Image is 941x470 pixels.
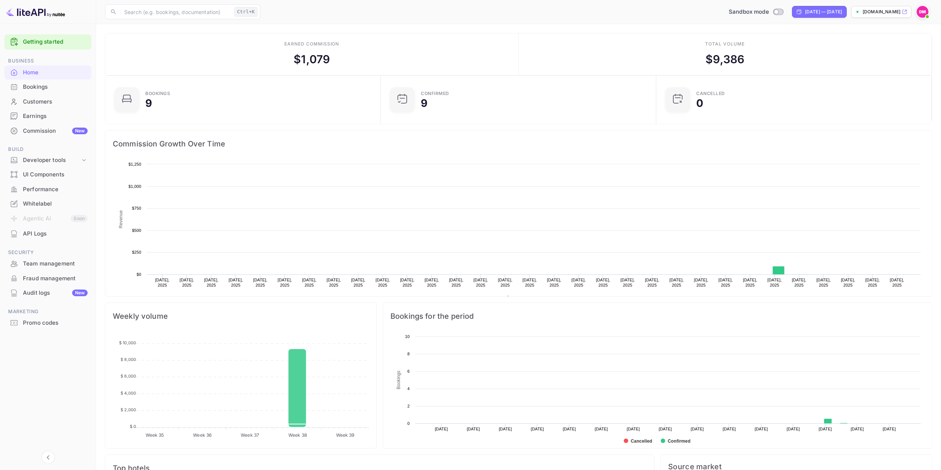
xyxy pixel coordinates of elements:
[917,6,928,18] img: Dylan McLean
[136,272,141,277] text: $0
[119,340,136,345] tspan: $ 10,000
[4,257,91,271] div: Team management
[805,9,842,15] div: [DATE] — [DATE]
[6,6,65,18] img: LiteAPI logo
[4,271,91,286] div: Fraud management
[121,407,136,412] tspan: $ 2,000
[659,427,672,431] text: [DATE]
[132,250,141,254] text: $250
[407,386,410,391] text: 4
[627,427,640,431] text: [DATE]
[4,124,91,138] a: CommissionNew
[668,439,690,444] text: Confirmed
[294,51,330,68] div: $ 1,079
[351,278,365,287] text: [DATE], 2025
[4,168,91,181] a: UI Components
[467,427,480,431] text: [DATE]
[204,278,219,287] text: [DATE], 2025
[23,83,88,91] div: Bookings
[498,278,512,287] text: [DATE], 2025
[400,278,414,287] text: [DATE], 2025
[4,286,91,300] div: Audit logsNew
[547,278,561,287] text: [DATE], 2025
[23,170,88,179] div: UI Components
[513,296,532,301] text: Revenue
[336,432,355,438] tspan: Week 39
[23,38,88,46] a: Getting started
[23,112,88,121] div: Earnings
[4,80,91,94] div: Bookings
[4,316,91,329] a: Promo codes
[890,278,904,287] text: [DATE], 2025
[72,290,88,296] div: New
[4,182,91,196] a: Performance
[4,34,91,50] div: Getting started
[253,278,268,287] text: [DATE], 2025
[4,271,91,285] a: Fraud management
[390,310,924,322] span: Bookings for the period
[23,200,88,208] div: Whitelabel
[421,98,427,108] div: 9
[435,427,448,431] text: [DATE]
[645,278,659,287] text: [DATE], 2025
[121,373,136,379] tspan: $ 6,000
[522,278,537,287] text: [DATE], 2025
[132,228,141,233] text: $500
[865,278,880,287] text: [DATE], 2025
[726,8,786,16] div: Switch to Production mode
[705,41,745,47] div: Total volume
[531,427,544,431] text: [DATE]
[4,227,91,241] div: API Logs
[499,427,512,431] text: [DATE]
[121,357,136,362] tspan: $ 8,000
[326,278,341,287] text: [DATE], 2025
[4,154,91,167] div: Developer tools
[229,278,243,287] text: [DATE], 2025
[705,51,744,68] div: $ 9,386
[4,308,91,316] span: Marketing
[23,230,88,238] div: API Logs
[4,248,91,257] span: Security
[155,278,170,287] text: [DATE], 2025
[669,278,684,287] text: [DATE], 2025
[696,98,703,108] div: 0
[4,57,91,65] span: Business
[596,278,610,287] text: [DATE], 2025
[193,432,211,438] tspan: Week 36
[23,156,80,165] div: Developer tools
[145,98,152,108] div: 9
[4,65,91,79] a: Home
[816,278,831,287] text: [DATE], 2025
[118,210,123,228] text: Revenue
[743,278,757,287] text: [DATE], 2025
[41,451,55,464] button: Collapse navigation
[23,127,88,135] div: Commission
[128,162,141,166] text: $1,250
[691,427,704,431] text: [DATE]
[4,145,91,153] span: Build
[4,65,91,80] div: Home
[132,206,141,210] text: $750
[572,278,586,287] text: [DATE], 2025
[474,278,488,287] text: [DATE], 2025
[23,289,88,297] div: Audit logs
[120,4,231,19] input: Search (e.g. bookings, documentation)
[146,432,164,438] tspan: Week 35
[234,7,257,17] div: Ctrl+K
[841,278,855,287] text: [DATE], 2025
[23,274,88,283] div: Fraud management
[145,91,170,96] div: Bookings
[284,41,339,47] div: Earned commission
[4,168,91,182] div: UI Components
[723,427,736,431] text: [DATE]
[883,427,896,431] text: [DATE]
[407,404,410,408] text: 2
[278,278,292,287] text: [DATE], 2025
[23,319,88,327] div: Promo codes
[718,278,733,287] text: [DATE], 2025
[288,432,307,438] tspan: Week 38
[407,369,410,373] text: 6
[863,9,900,15] p: [DOMAIN_NAME]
